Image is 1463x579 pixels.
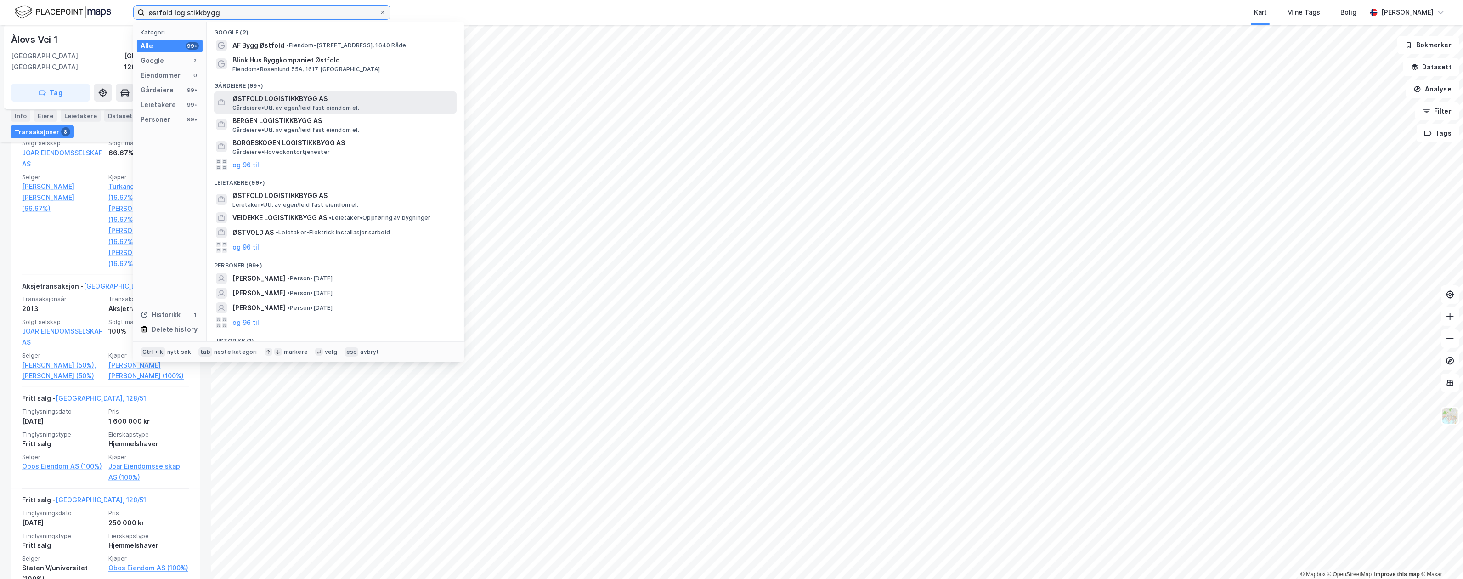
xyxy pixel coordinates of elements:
span: Person • [DATE] [287,275,333,282]
a: [GEOGRAPHIC_DATA], 128/51 [84,282,174,290]
span: Gårdeiere • Utl. av egen/leid fast eiendom el. [232,104,359,112]
div: 8 [61,127,70,136]
span: BORGESKOGEN LOGISTIKKBYGG AS [232,137,453,148]
div: Fritt salg - [22,393,146,408]
div: Google [141,55,164,66]
span: Blink Hus Byggkompaniet Østfold [232,55,453,66]
div: markere [284,348,308,356]
button: Tags [1417,124,1459,142]
button: Datasett [1403,58,1459,76]
div: [GEOGRAPHIC_DATA], 128/51 [124,51,200,73]
div: Gårdeiere [141,85,174,96]
span: Solgt matrikkelandel [108,318,189,326]
div: Fritt salg [22,540,103,551]
div: Alle [141,40,153,51]
div: 2 [192,57,199,64]
div: Kart [1254,7,1267,18]
div: nytt søk [167,348,192,356]
div: Mine Tags [1287,7,1320,18]
span: [PERSON_NAME] [232,273,285,284]
span: Tinglysningsdato [22,408,103,415]
div: Personer (99+) [207,255,464,271]
span: Transaksjonsår [22,295,103,303]
iframe: Chat Widget [1417,535,1463,579]
div: Kategori [141,29,203,36]
div: Datasett [104,109,139,121]
a: [PERSON_NAME] (16.67%) [108,247,189,269]
div: Aksjetransaksjon - [22,281,174,295]
span: Transaksjonstype [108,295,189,303]
a: Obos Eiendom AS (100%) [22,461,103,472]
div: 1 [192,311,199,318]
a: [PERSON_NAME] (50%) [22,370,103,381]
button: Analyse [1406,80,1459,98]
div: Eiendommer [141,70,181,81]
span: Eiendom • Rosenlund 55A, 1617 [GEOGRAPHIC_DATA] [232,66,380,73]
button: Filter [1415,102,1459,120]
div: Historikk (1) [207,330,464,346]
span: Pris [108,509,189,517]
span: Selger [22,555,103,562]
a: Turkanovic Muris (16.67%), [108,181,189,203]
div: neste kategori [214,348,257,356]
div: Aksjetransaksjon [108,303,189,314]
div: 99+ [186,101,199,108]
div: esc [345,347,359,357]
span: [PERSON_NAME] [232,288,285,299]
div: Hjemmelshaver [108,540,189,551]
div: 250 000 kr [108,517,189,528]
div: Historikk [141,309,181,320]
span: • [286,42,289,49]
img: Z [1441,407,1459,425]
div: Fritt salg [22,438,103,449]
div: Google (2) [207,22,464,38]
span: [PERSON_NAME] [232,302,285,313]
a: JOAR EIENDOMSSELSKAP AS [22,149,103,168]
span: ØSTFOLD LOGISTIKKBYGG AS [232,93,453,104]
span: • [329,214,332,221]
div: Ålovs Vei 1 [11,32,60,47]
span: AF Bygg Østfold [232,40,284,51]
div: avbryt [360,348,379,356]
a: Joar Eiendomsselskap AS (100%) [108,461,189,483]
div: Hjemmelshaver [108,438,189,449]
div: Gårdeiere (99+) [207,75,464,91]
span: Leietaker • Oppføring av bygninger [329,214,431,221]
span: Kjøper [108,173,189,181]
span: Pris [108,408,189,415]
div: tab [198,347,212,357]
div: [DATE] [22,517,103,528]
span: Tinglysningstype [22,431,103,438]
div: Fritt salg - [22,494,146,509]
div: [DATE] [22,416,103,427]
button: og 96 til [232,242,259,253]
span: Eierskapstype [108,431,189,438]
div: Leietakere (99+) [207,172,464,188]
button: Tag [11,84,90,102]
span: Gårdeiere • Utl. av egen/leid fast eiendom el. [232,126,359,134]
span: Gårdeiere • Hovedkontortjenester [232,148,330,156]
span: Kjøper [108,555,189,562]
span: Selger [22,173,103,181]
span: Solgt selskap [22,139,103,147]
span: Leietaker • Utl. av egen/leid fast eiendom el. [232,201,358,209]
span: Eiendom • [STREET_ADDRESS], 1640 Råde [286,42,406,49]
button: og 96 til [232,317,259,328]
span: • [287,275,290,282]
span: Tinglysningsdato [22,509,103,517]
div: 2013 [22,303,103,314]
div: [GEOGRAPHIC_DATA], [GEOGRAPHIC_DATA] [11,51,124,73]
a: [PERSON_NAME] (50%), [22,360,103,371]
div: Ctrl + k [141,347,165,357]
div: Transaksjoner [11,125,74,138]
span: Selger [22,453,103,461]
div: Delete history [152,324,198,335]
div: 0 [192,72,199,79]
span: • [276,229,278,236]
span: • [287,304,290,311]
span: Eierskapstype [108,532,189,540]
span: Kjøper [108,453,189,461]
div: Eiere [34,109,57,121]
span: ØSTVOLD AS [232,227,274,238]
